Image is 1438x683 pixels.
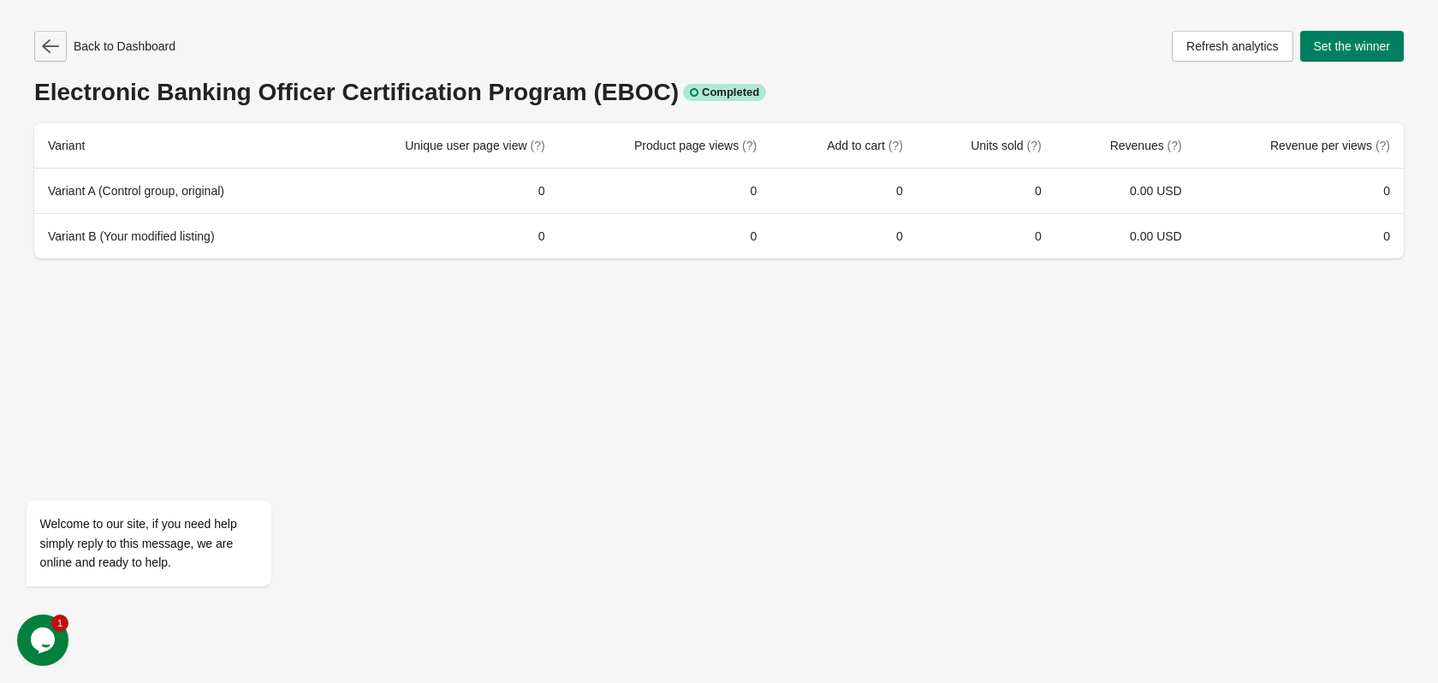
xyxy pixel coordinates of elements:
[1300,31,1405,62] button: Set the winner
[48,228,308,245] div: Variant B (Your modified listing)
[48,182,308,199] div: Variant A (Control group, original)
[1314,39,1391,53] span: Set the winner
[1055,213,1196,258] td: 0.00 USD
[770,213,917,258] td: 0
[1270,139,1390,152] span: Revenue per views
[917,213,1055,258] td: 0
[34,31,175,62] div: Back to Dashboard
[34,123,322,169] th: Variant
[1196,169,1404,213] td: 0
[17,615,72,666] iframe: chat widget
[559,169,771,213] td: 0
[1168,139,1182,152] span: (?)
[322,169,558,213] td: 0
[1186,39,1278,53] span: Refresh analytics
[827,139,903,152] span: Add to cart
[971,139,1041,152] span: Units sold
[1027,139,1042,152] span: (?)
[34,79,1404,106] div: Electronic Banking Officer Certification Program (EBOC)
[1055,169,1196,213] td: 0.00 USD
[405,139,544,152] span: Unique user page view
[1376,139,1390,152] span: (?)
[634,139,757,152] span: Product page views
[559,213,771,258] td: 0
[530,139,544,152] span: (?)
[683,84,766,101] div: Completed
[888,139,903,152] span: (?)
[770,169,917,213] td: 0
[917,169,1055,213] td: 0
[17,346,325,606] iframe: chat widget
[742,139,757,152] span: (?)
[1110,139,1182,152] span: Revenues
[1172,31,1292,62] button: Refresh analytics
[1196,213,1404,258] td: 0
[322,213,558,258] td: 0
